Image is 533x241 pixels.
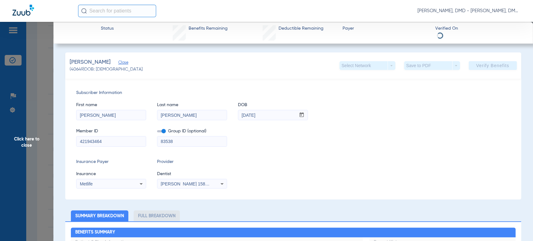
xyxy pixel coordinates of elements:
[71,210,128,221] li: Summary Breakdown
[118,60,124,66] span: Close
[70,66,143,73] span: (40649) DOB: [DEMOGRAPHIC_DATA]
[78,5,156,17] input: Search for patients
[342,25,430,32] span: Payer
[296,110,308,120] button: Open calendar
[134,210,180,221] li: Full Breakdown
[76,90,510,96] span: Subscriber Information
[80,181,93,186] span: Metlife
[76,102,146,108] span: First name
[279,25,323,32] span: Deductible Remaining
[161,181,222,186] span: [PERSON_NAME] 1588827992
[417,8,521,14] span: [PERSON_NAME], DMD - [PERSON_NAME], DMD
[189,25,228,32] span: Benefits Remaining
[435,25,523,32] span: Verified On
[81,8,87,14] img: Search Icon
[157,102,227,108] span: Last name
[502,211,533,241] iframe: Chat Widget
[70,58,111,66] span: [PERSON_NAME]
[101,25,114,32] span: Status
[76,171,146,177] span: Insurance
[71,228,516,238] h2: Benefits Summary
[238,102,308,108] span: DOB
[76,159,146,165] span: Insurance Payer
[157,159,227,165] span: Provider
[12,5,34,16] img: Zuub Logo
[76,128,146,135] span: Member ID
[157,171,227,177] span: Dentist
[157,128,227,135] span: Group ID (optional)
